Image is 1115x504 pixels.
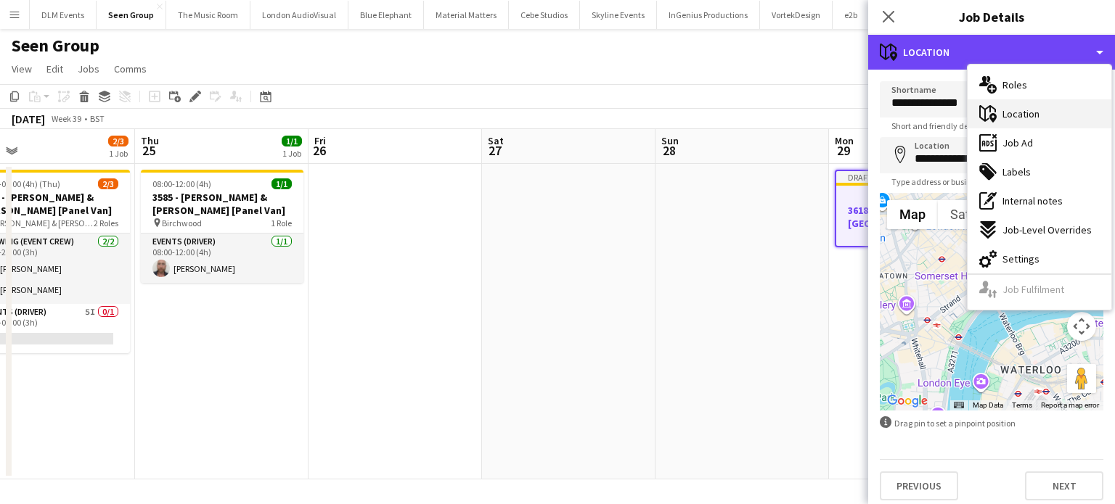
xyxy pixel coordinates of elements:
[868,7,1115,26] h3: Job Details
[30,1,97,29] button: DLM Events
[657,1,760,29] button: InGenius Productions
[166,1,250,29] button: The Music Room
[880,416,1103,430] div: Drag pin to set a pinpoint position
[348,1,424,29] button: Blue Elephant
[46,62,63,75] span: Edit
[880,176,1018,187] span: Type address or business name
[141,234,303,283] app-card-role: Events (Driver)1/108:00-12:00 (4h)[PERSON_NAME]
[486,142,504,159] span: 27
[1025,471,1103,500] button: Next
[108,59,152,78] a: Comms
[141,170,303,283] app-job-card: 08:00-12:00 (4h)1/13585 - [PERSON_NAME] & [PERSON_NAME] [Panel Van] Birchwood1 RoleEvents (Driver...
[509,1,580,29] button: Cebe Studios
[48,113,84,124] span: Week 39
[1002,136,1033,149] span: Job Ad
[94,218,118,228] span: 2 Roles
[1041,401,1099,409] a: Report a map error
[250,1,348,29] button: London AudioVisual
[141,134,159,147] span: Thu
[141,191,303,217] h3: 3585 - [PERSON_NAME] & [PERSON_NAME] [Panel Van]
[883,392,931,410] img: Google
[833,1,870,29] button: e2b
[1002,223,1092,236] span: Job-Level Overrides
[883,392,931,410] a: Open this area in Google Maps (opens a new window)
[1002,194,1063,207] span: Internal notes
[72,59,105,78] a: Jobs
[1002,165,1031,178] span: Labels
[114,62,147,75] span: Comms
[424,1,509,29] button: Material Matters
[880,120,1012,131] span: Short and friendly description
[41,59,69,78] a: Edit
[835,170,997,247] app-job-card: Draft3618 - PEND - [GEOGRAPHIC_DATA]
[12,112,45,126] div: [DATE]
[760,1,833,29] button: VortekDesign
[271,178,292,189] span: 1/1
[312,142,326,159] span: 26
[314,134,326,147] span: Fri
[12,35,99,57] h1: Seen Group
[162,218,202,228] span: Birchwood
[98,178,118,189] span: 2/3
[833,142,854,159] span: 29
[139,142,159,159] span: 25
[868,35,1115,70] div: Location
[78,62,99,75] span: Jobs
[97,1,166,29] button: Seen Group
[12,62,32,75] span: View
[661,134,679,147] span: Sun
[6,59,38,78] a: View
[488,134,504,147] span: Sat
[835,134,854,147] span: Mon
[887,200,938,229] button: Show street map
[880,471,958,500] button: Previous
[90,113,105,124] div: BST
[1002,107,1040,120] span: Location
[1067,312,1096,341] button: Map camera controls
[659,142,679,159] span: 28
[1067,364,1096,393] button: Drag Pegman onto the map to open Street View
[1002,78,1027,91] span: Roles
[580,1,657,29] button: Skyline Events
[973,400,1003,410] button: Map Data
[1012,401,1032,409] a: Terms (opens in new tab)
[152,178,211,189] span: 08:00-12:00 (4h)
[1002,252,1040,265] span: Settings
[282,148,301,159] div: 1 Job
[938,200,1010,229] button: Show satellite imagery
[836,204,996,230] h3: 3618 - PEND - [GEOGRAPHIC_DATA]
[109,148,128,159] div: 1 Job
[108,136,128,146] span: 2/3
[282,136,302,146] span: 1/1
[836,171,996,183] div: Draft
[954,400,964,410] button: Keyboard shortcuts
[271,218,292,228] span: 1 Role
